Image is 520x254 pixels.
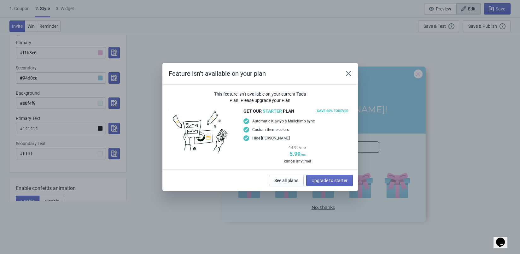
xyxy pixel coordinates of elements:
div: cancel anytime! [243,158,352,164]
button: See all plans [269,175,304,186]
span: Starter [263,109,282,114]
span: SAVE 60% FOREVER [314,107,352,115]
div: 5.99 [243,151,352,158]
span: Automatic Klaviyo & Mailchimp sync [252,118,315,124]
div: 14.99 /mo [243,145,352,151]
span: /mo [301,153,306,157]
span: Hide [PERSON_NAME] [252,135,290,141]
div: This feature isn’t available on your current Tada Plan. Please upgrade your Plan [212,91,308,103]
span: Custom theme colors [252,127,289,133]
iframe: chat widget [494,229,514,248]
button: Close [343,68,354,79]
h2: Feature isn't available on your plan [169,69,336,78]
span: get our plan [243,108,294,114]
span: Upgrade to starter [312,178,348,183]
button: Upgrade to starter [306,175,353,186]
span: See all plans [274,178,298,183]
